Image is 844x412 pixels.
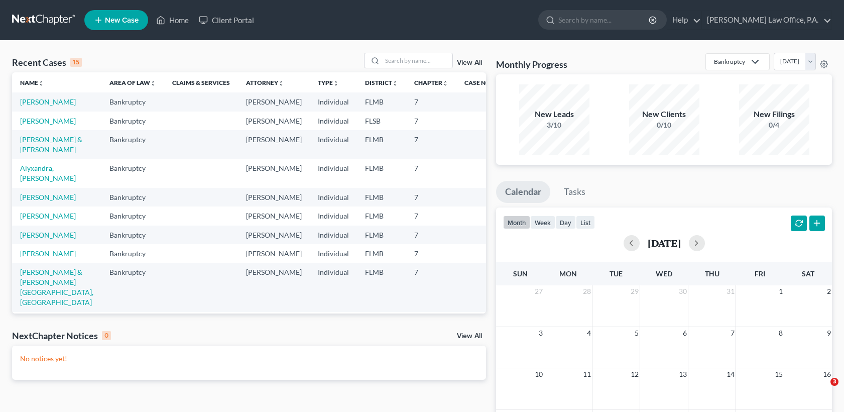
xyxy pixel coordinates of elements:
span: 4 [586,327,592,339]
td: Individual [310,130,357,159]
span: 3 [538,327,544,339]
i: unfold_more [278,80,284,86]
td: FLMB [357,263,406,312]
td: [PERSON_NAME] [238,312,310,331]
span: 27 [534,285,544,297]
span: 28 [582,285,592,297]
a: Calendar [496,181,550,203]
div: 0 [102,331,111,340]
span: Mon [559,269,577,278]
td: Individual [310,188,357,207]
td: Bankruptcy [101,188,164,207]
span: Sat [802,269,814,278]
span: Thu [705,269,719,278]
span: 2 [826,285,832,297]
button: list [576,216,595,229]
span: 11 [582,368,592,380]
td: Bankruptcy [101,207,164,225]
td: [PERSON_NAME] [238,226,310,244]
td: [PERSON_NAME] [238,263,310,312]
a: [PERSON_NAME] [20,193,76,201]
td: Individual [310,244,357,263]
div: 0/10 [629,120,699,130]
i: unfold_more [38,80,44,86]
span: 9 [826,327,832,339]
a: View All [457,59,482,66]
a: View All [457,333,482,340]
td: FLMB [357,312,406,331]
a: Case Nounfold_more [464,79,497,86]
div: NextChapter Notices [12,330,111,342]
td: Individual [310,92,357,111]
i: unfold_more [150,80,156,86]
a: Chapterunfold_more [414,79,448,86]
button: week [530,216,555,229]
div: New Clients [629,109,699,120]
td: Individual [310,263,357,312]
a: [PERSON_NAME] Law Office, P.A. [702,11,831,29]
span: 16 [822,368,832,380]
td: FLMB [357,188,406,207]
span: 31 [726,285,736,297]
div: New Leads [519,109,589,120]
td: FLMB [357,207,406,225]
span: 15 [774,368,784,380]
input: Search by name... [382,53,452,68]
div: Bankruptcy [714,57,745,66]
td: [PERSON_NAME] [238,112,310,130]
th: Claims & Services [164,72,238,92]
a: Tasks [555,181,594,203]
a: Help [667,11,701,29]
td: Bankruptcy [101,130,164,159]
td: [PERSON_NAME] [238,188,310,207]
td: Bankruptcy [101,263,164,312]
div: Recent Cases [12,56,82,68]
td: Bankruptcy [101,244,164,263]
a: Nameunfold_more [20,79,44,86]
a: [PERSON_NAME] [20,249,76,258]
i: unfold_more [333,80,339,86]
td: Bankruptcy [101,159,164,188]
td: 7 [406,226,456,244]
div: 0/4 [739,120,809,130]
td: Individual [310,226,357,244]
iframe: Intercom live chat [810,378,834,402]
td: Individual [310,159,357,188]
td: 7 [406,312,456,331]
span: Fri [755,269,765,278]
a: Area of Lawunfold_more [109,79,156,86]
td: [PERSON_NAME] [238,130,310,159]
p: No notices yet! [20,354,478,364]
td: 7 [406,112,456,130]
span: 5 [634,327,640,339]
span: 14 [726,368,736,380]
div: New Filings [739,109,809,120]
td: FLMB [357,130,406,159]
input: Search by name... [558,11,650,29]
span: Tue [610,269,623,278]
td: 7 [406,130,456,159]
a: [PERSON_NAME] & [PERSON_NAME] [20,135,82,154]
span: New Case [105,17,139,24]
span: Wed [656,269,672,278]
a: [PERSON_NAME] [20,231,76,239]
span: 1 [778,285,784,297]
span: 8 [778,327,784,339]
span: 10 [534,368,544,380]
a: Client Portal [194,11,259,29]
td: 7 [406,92,456,111]
td: Individual [310,312,357,331]
a: [PERSON_NAME] & [PERSON_NAME][GEOGRAPHIC_DATA], [GEOGRAPHIC_DATA] [20,268,93,306]
td: 7 [406,263,456,312]
td: FLSB [357,112,406,130]
a: [PERSON_NAME] [20,97,76,106]
span: 7 [730,327,736,339]
span: 13 [678,368,688,380]
a: [PERSON_NAME] [20,117,76,125]
td: 7 [406,207,456,225]
a: Attorneyunfold_more [246,79,284,86]
td: FLMB [357,226,406,244]
td: 7 [406,188,456,207]
td: Bankruptcy [101,92,164,111]
button: day [555,216,576,229]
